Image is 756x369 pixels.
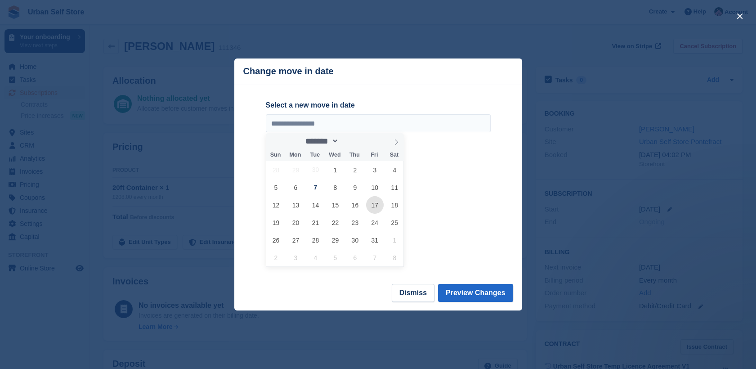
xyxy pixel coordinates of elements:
[307,179,324,196] span: October 7, 2025
[386,161,403,179] span: October 4, 2025
[266,152,286,158] span: Sun
[307,161,324,179] span: September 30, 2025
[303,136,339,146] select: Month
[327,249,344,266] span: November 5, 2025
[346,196,364,214] span: October 16, 2025
[346,249,364,266] span: November 6, 2025
[733,9,747,23] button: close
[305,152,325,158] span: Tue
[386,214,403,231] span: October 25, 2025
[366,214,384,231] span: October 24, 2025
[346,161,364,179] span: October 2, 2025
[327,231,344,249] span: October 29, 2025
[366,196,384,214] span: October 17, 2025
[243,66,334,76] p: Change move in date
[266,100,491,111] label: Select a new move in date
[327,161,344,179] span: October 1, 2025
[327,179,344,196] span: October 8, 2025
[307,249,324,266] span: November 4, 2025
[325,152,344,158] span: Wed
[287,214,304,231] span: October 20, 2025
[287,249,304,266] span: November 3, 2025
[366,179,384,196] span: October 10, 2025
[392,284,434,302] button: Dismiss
[346,214,364,231] span: October 23, 2025
[267,214,285,231] span: October 19, 2025
[287,179,304,196] span: October 6, 2025
[386,249,403,266] span: November 8, 2025
[287,196,304,214] span: October 13, 2025
[267,249,285,266] span: November 2, 2025
[344,152,364,158] span: Thu
[364,152,384,158] span: Fri
[366,249,384,266] span: November 7, 2025
[386,231,403,249] span: November 1, 2025
[267,179,285,196] span: October 5, 2025
[438,284,513,302] button: Preview Changes
[366,161,384,179] span: October 3, 2025
[346,179,364,196] span: October 9, 2025
[307,231,324,249] span: October 28, 2025
[267,161,285,179] span: September 28, 2025
[366,231,384,249] span: October 31, 2025
[267,196,285,214] span: October 12, 2025
[307,214,324,231] span: October 21, 2025
[287,231,304,249] span: October 27, 2025
[327,214,344,231] span: October 22, 2025
[287,161,304,179] span: September 29, 2025
[339,136,367,146] input: Year
[386,196,403,214] span: October 18, 2025
[307,196,324,214] span: October 14, 2025
[285,152,305,158] span: Mon
[386,179,403,196] span: October 11, 2025
[384,152,404,158] span: Sat
[327,196,344,214] span: October 15, 2025
[346,231,364,249] span: October 30, 2025
[267,231,285,249] span: October 26, 2025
